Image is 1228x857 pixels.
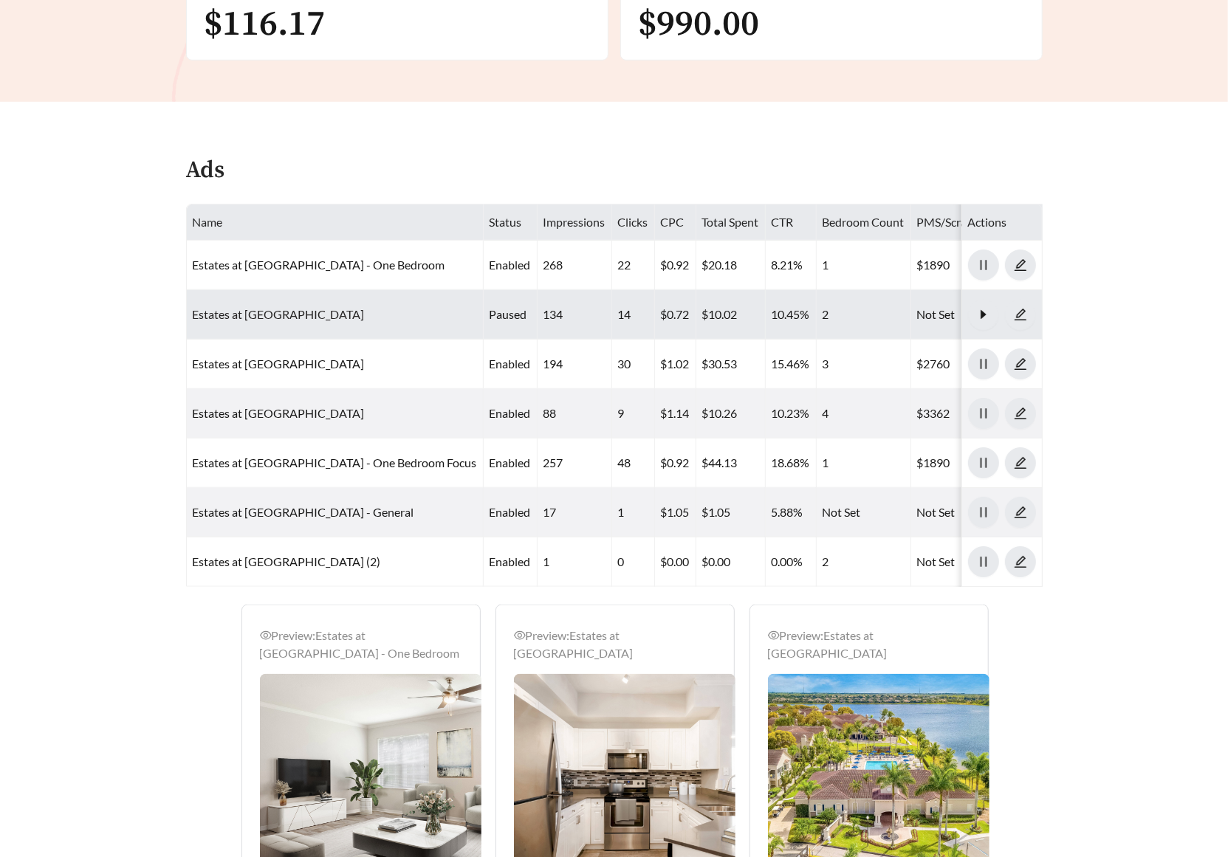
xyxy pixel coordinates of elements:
th: Bedroom Count [817,204,911,241]
a: Estates at [GEOGRAPHIC_DATA] [193,406,365,420]
td: $0.92 [655,241,696,290]
td: 257 [538,438,612,488]
th: Clicks [612,204,655,241]
button: edit [1005,299,1036,330]
span: pause [969,258,998,272]
td: 0 [612,537,655,587]
td: 134 [538,290,612,340]
td: $30.53 [696,340,766,389]
td: Not Set [817,488,911,537]
td: 10.45% [766,290,817,340]
button: caret-right [968,299,999,330]
a: Estates at [GEOGRAPHIC_DATA] - One Bedroom [193,258,445,272]
span: pause [969,357,998,371]
td: 0.00% [766,537,817,587]
td: $10.26 [696,389,766,438]
td: $1890 [911,438,1044,488]
span: caret-right [969,308,998,321]
th: Status [484,204,538,241]
button: edit [1005,348,1036,379]
span: enabled [490,455,531,469]
td: 14 [612,290,655,340]
th: Total Spent [696,204,766,241]
td: 18.68% [766,438,817,488]
a: edit [1005,357,1036,371]
a: Estates at [GEOGRAPHIC_DATA] [193,357,365,371]
button: pause [968,497,999,528]
td: 9 [612,389,655,438]
td: 2 [817,290,911,340]
span: edit [1006,308,1035,321]
a: Estates at [GEOGRAPHIC_DATA] - General [193,505,414,519]
span: eye [514,630,526,641]
div: Preview: Estates at [GEOGRAPHIC_DATA] [514,627,716,662]
td: 1 [538,537,612,587]
td: $1.14 [655,389,696,438]
th: PMS/Scraper Unit Price [911,204,1044,241]
button: pause [968,447,999,478]
td: 8.21% [766,241,817,290]
span: pause [969,506,998,519]
td: 4 [817,389,911,438]
a: edit [1005,258,1036,272]
td: $1890 [911,241,1044,290]
th: Impressions [538,204,612,241]
td: $1.05 [655,488,696,537]
span: enabled [490,406,531,420]
td: Not Set [911,290,1044,340]
td: 3 [817,340,911,389]
span: edit [1006,506,1035,519]
td: $0.72 [655,290,696,340]
td: Not Set [911,488,1044,537]
td: 22 [612,241,655,290]
span: CTR [772,215,794,229]
span: edit [1006,407,1035,420]
th: Name [187,204,484,241]
button: pause [968,546,999,577]
span: edit [1006,357,1035,371]
div: Preview: Estates at [GEOGRAPHIC_DATA] - One Bedroom [260,627,462,662]
td: $1.05 [696,488,766,537]
td: 88 [538,389,612,438]
td: 2 [817,537,911,587]
a: Estates at [GEOGRAPHIC_DATA] [193,307,365,321]
td: 30 [612,340,655,389]
span: pause [969,407,998,420]
td: $10.02 [696,290,766,340]
span: $116.17 [205,2,326,47]
span: enabled [490,357,531,371]
td: $3362 [911,389,1044,438]
span: paused [490,307,527,321]
a: Estates at [GEOGRAPHIC_DATA] (2) [193,554,381,568]
span: CPC [661,215,685,229]
a: edit [1005,455,1036,469]
span: $990.00 [639,2,760,47]
td: 15.46% [766,340,817,389]
span: pause [969,555,998,568]
span: edit [1006,555,1035,568]
td: 1 [817,241,911,290]
div: Preview: Estates at [GEOGRAPHIC_DATA] [768,627,970,662]
button: pause [968,249,999,280]
h4: Ads [186,158,225,184]
td: 1 [612,488,655,537]
td: $44.13 [696,438,766,488]
td: $0.00 [696,537,766,587]
button: edit [1005,497,1036,528]
td: 5.88% [766,488,817,537]
span: pause [969,456,998,469]
button: edit [1005,249,1036,280]
td: $20.18 [696,241,766,290]
td: 48 [612,438,655,488]
button: edit [1005,447,1036,478]
a: Estates at [GEOGRAPHIC_DATA] - One Bedroom Focus [193,455,477,469]
td: 1 [817,438,911,488]
span: enabled [490,505,531,519]
a: edit [1005,307,1036,321]
button: edit [1005,398,1036,429]
span: eye [768,630,780,641]
span: eye [260,630,272,641]
td: $2760 [911,340,1044,389]
span: enabled [490,554,531,568]
td: $0.00 [655,537,696,587]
